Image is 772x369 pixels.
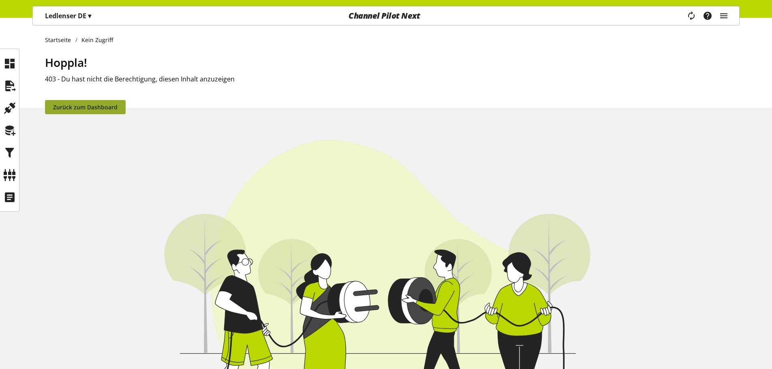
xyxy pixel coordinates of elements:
p: Ledlenser DE [45,11,91,21]
span: ▾ [88,11,91,20]
nav: main navigation [32,6,740,26]
a: Zurück zum Dashboard [45,100,126,114]
span: Zurück zum Dashboard [53,103,118,111]
a: Startseite [45,36,75,44]
span: Hoppla! [45,55,87,70]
